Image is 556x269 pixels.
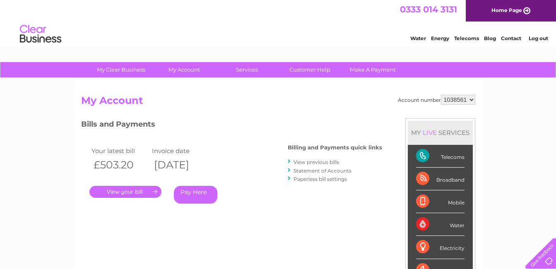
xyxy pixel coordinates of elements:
h3: Bills and Payments [81,118,382,133]
img: logo.png [19,22,62,47]
a: Telecoms [454,35,479,41]
div: Clear Business is a trading name of Verastar Limited (registered in [GEOGRAPHIC_DATA] No. 3667643... [83,5,474,40]
a: Pay Here [174,186,217,204]
div: Broadband [416,168,465,190]
h4: Billing and Payments quick links [288,144,382,151]
th: [DATE] [150,156,210,173]
a: . [89,186,161,198]
a: View previous bills [294,159,339,165]
a: Blog [484,35,496,41]
th: £503.20 [89,156,150,173]
div: Water [416,213,465,236]
a: Energy [431,35,449,41]
div: Telecoms [416,145,465,168]
a: My Clear Business [87,62,155,77]
a: Statement of Accounts [294,168,351,174]
div: Mobile [416,190,465,213]
div: MY SERVICES [408,121,473,144]
a: Make A Payment [339,62,407,77]
a: 0333 014 3131 [400,4,457,14]
a: Paperless bill settings [294,176,347,182]
div: Account number [398,95,475,105]
a: Services [213,62,281,77]
a: Water [410,35,426,41]
div: LIVE [421,129,438,137]
a: Contact [501,35,521,41]
a: Customer Help [276,62,344,77]
a: My Account [150,62,218,77]
div: Electricity [416,236,465,259]
td: Your latest bill [89,145,150,156]
td: Invoice date [150,145,210,156]
a: Log out [529,35,548,41]
h2: My Account [81,95,475,110]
